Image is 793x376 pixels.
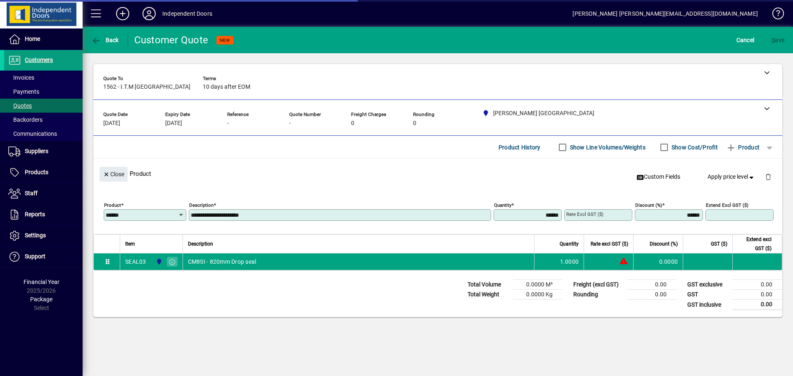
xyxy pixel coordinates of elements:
span: Customers [25,57,53,63]
span: Back [91,37,119,43]
div: Product [93,158,782,189]
td: 0.00 [733,300,782,310]
span: Apply price level [708,173,755,181]
td: 0.00 [627,280,677,290]
span: 0 [413,120,416,127]
td: 0.0000 [633,253,683,270]
a: Reports [4,204,83,225]
mat-label: Extend excl GST ($) [706,202,748,208]
app-page-header-button: Back [83,33,128,47]
button: Product History [495,140,544,155]
button: Profile [136,6,162,21]
span: Support [25,253,45,260]
span: Staff [25,190,38,196]
mat-label: Rate excl GST ($) [566,211,603,217]
a: Knowledge Base [766,2,783,28]
span: Cancel [736,33,755,47]
td: Freight (excl GST) [569,280,627,290]
td: GST exclusive [683,280,733,290]
div: SEAL03 [125,258,146,266]
span: [DATE] [165,120,182,127]
span: Product [726,141,760,154]
span: ave [772,33,784,47]
span: Payments [8,88,39,95]
td: GST inclusive [683,300,733,310]
span: Custom Fields [636,173,680,181]
span: Product History [499,141,541,154]
button: Product [722,140,764,155]
span: Communications [8,130,57,137]
td: 0.0000 Kg [513,290,563,300]
td: 0.00 [733,280,782,290]
span: Home [25,35,40,42]
button: Save [769,33,786,47]
span: - [227,120,229,127]
button: Cancel [734,33,757,47]
td: 0.0000 M³ [513,280,563,290]
a: Home [4,29,83,50]
mat-label: Discount (%) [635,202,662,208]
span: GST ($) [711,239,727,248]
a: Settings [4,225,83,246]
label: Show Cost/Profit [670,143,718,151]
label: Show Line Volumes/Weights [568,143,646,151]
app-page-header-button: Close [97,170,130,177]
span: Suppliers [25,148,48,154]
a: Suppliers [4,141,83,162]
td: Total Weight [463,290,513,300]
span: CM8SI - 820mm Drop seal [188,258,256,266]
button: Delete [758,167,778,187]
div: [PERSON_NAME] [PERSON_NAME][EMAIL_ADDRESS][DOMAIN_NAME] [572,7,758,20]
a: Quotes [4,99,83,113]
span: Settings [25,232,46,239]
div: Customer Quote [134,33,209,47]
span: [DATE] [103,120,120,127]
span: Package [30,296,52,303]
span: 1.0000 [560,258,579,266]
span: Quantity [560,239,579,248]
td: Rounding [569,290,627,300]
span: 10 days after EOM [203,84,250,90]
span: 0 [351,120,354,127]
button: Back [89,33,121,47]
span: NEW [220,38,230,43]
td: Total Volume [463,280,513,290]
td: 0.00 [733,290,782,300]
span: Quotes [8,102,32,109]
a: Products [4,162,83,183]
app-page-header-button: Delete [758,173,778,180]
button: Custom Fields [633,170,684,184]
span: Cromwell Central Otago [154,257,163,266]
button: Close [100,167,128,182]
td: GST [683,290,733,300]
td: 0.00 [627,290,677,300]
span: Item [125,239,135,248]
a: Communications [4,127,83,141]
button: Apply price level [704,170,759,184]
span: Discount (%) [650,239,678,248]
mat-label: Quantity [494,202,511,208]
a: Invoices [4,71,83,85]
span: - [289,120,291,127]
a: Backorders [4,113,83,127]
a: Staff [4,183,83,204]
span: Description [188,239,213,248]
span: Financial Year [24,279,59,285]
span: Extend excl GST ($) [738,235,772,253]
span: Reports [25,211,45,218]
div: Independent Doors [162,7,212,20]
span: 1562 - I.T.M [GEOGRAPHIC_DATA] [103,84,190,90]
a: Support [4,246,83,267]
mat-label: Description [189,202,214,208]
span: Invoices [8,74,34,81]
span: S [772,37,775,43]
span: Rate excl GST ($) [591,239,628,248]
button: Add [109,6,136,21]
a: Payments [4,85,83,99]
span: Close [103,168,124,181]
span: Backorders [8,116,43,123]
span: Products [25,169,48,175]
mat-label: Product [104,202,121,208]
